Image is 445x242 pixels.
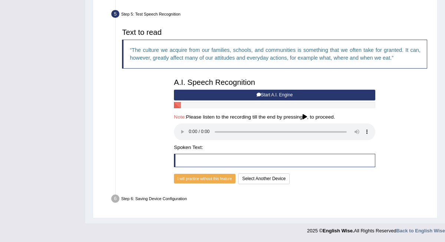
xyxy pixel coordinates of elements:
strong: English Wise. [323,228,354,233]
div: 2025 © All Rights Reserved [307,223,445,234]
button: Select Another Device [238,173,290,184]
h4: Please listen to the recording till the end by pressing , to proceed. [174,115,375,120]
h3: A.I. Speech Recognition [174,78,375,86]
button: I will practice without this feature [174,174,235,183]
h3: Text to read [122,28,427,36]
q: The culture we acquire from our families, schools, and communities is something that we often tak... [130,47,421,61]
div: Step 6: Saving Device Configuration [109,193,435,206]
h4: Spoken Text: [174,145,375,150]
div: Step 5: Test Speech Recognition [109,8,435,22]
a: Back to English Wise [396,228,445,233]
span: Note: [174,114,186,120]
button: Start A.I. Engine [174,90,375,100]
